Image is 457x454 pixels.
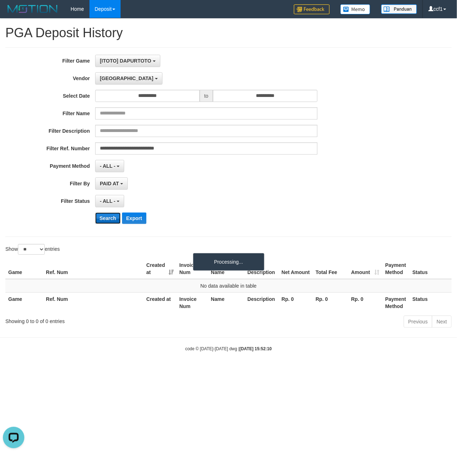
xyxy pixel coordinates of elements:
[279,259,313,279] th: Net Amount
[200,90,213,102] span: to
[3,3,24,24] button: Open LiveChat chat widget
[5,4,60,14] img: MOTION_logo.png
[5,279,452,293] td: No data available in table
[5,26,452,40] h1: PGA Deposit History
[100,181,119,186] span: PAID AT
[176,259,208,279] th: Invoice Num
[381,4,417,14] img: panduan.png
[5,244,60,255] label: Show entries
[185,346,272,351] small: code © [DATE]-[DATE] dwg |
[100,198,116,204] span: - ALL -
[382,292,409,313] th: Payment Method
[5,259,43,279] th: Game
[43,259,144,279] th: Ref. Num
[95,55,160,67] button: [ITOTO] DAPURTOTO
[95,213,121,224] button: Search
[239,346,272,351] strong: [DATE] 15:52:10
[409,292,452,313] th: Status
[122,213,146,224] button: Export
[432,316,452,328] a: Next
[144,259,176,279] th: Created at: activate to sort column ascending
[43,292,144,313] th: Ref. Num
[348,292,382,313] th: Rp. 0
[100,58,151,64] span: [ITOTO] DAPURTOTO
[348,259,382,279] th: Amount: activate to sort column ascending
[144,292,176,313] th: Created at
[95,72,162,84] button: [GEOGRAPHIC_DATA]
[313,292,348,313] th: Rp. 0
[382,259,409,279] th: Payment Method
[95,177,128,190] button: PAID AT
[208,292,244,313] th: Name
[404,316,432,328] a: Previous
[279,292,313,313] th: Rp. 0
[409,259,452,279] th: Status
[18,244,45,255] select: Showentries
[95,195,124,207] button: - ALL -
[294,4,330,14] img: Feedback.jpg
[340,4,370,14] img: Button%20Memo.svg
[5,292,43,313] th: Game
[95,160,124,172] button: - ALL -
[100,163,116,169] span: - ALL -
[313,259,348,279] th: Total Fee
[176,292,208,313] th: Invoice Num
[193,253,264,271] div: Processing...
[245,292,279,313] th: Description
[5,315,185,325] div: Showing 0 to 0 of 0 entries
[100,75,154,81] span: [GEOGRAPHIC_DATA]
